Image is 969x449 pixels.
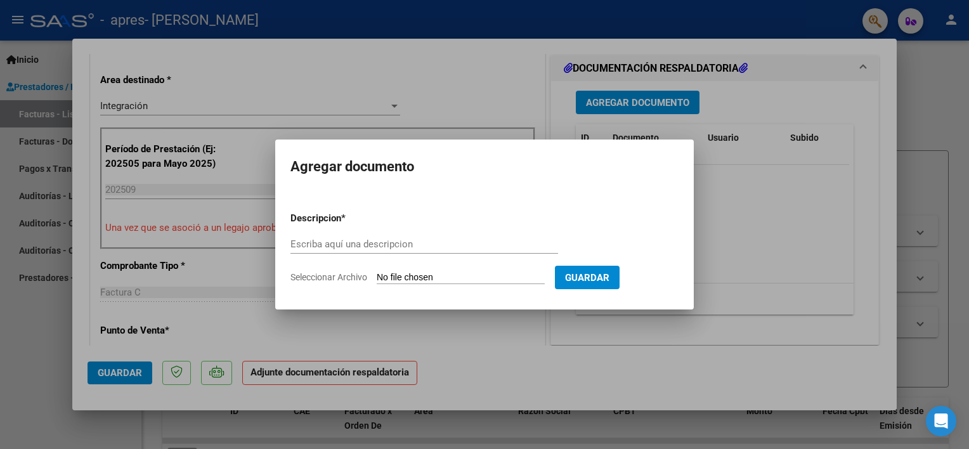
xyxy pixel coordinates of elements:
[290,211,407,226] p: Descripcion
[565,272,609,283] span: Guardar
[290,272,367,282] span: Seleccionar Archivo
[290,155,679,179] h2: Agregar documento
[926,406,956,436] div: Open Intercom Messenger
[555,266,620,289] button: Guardar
